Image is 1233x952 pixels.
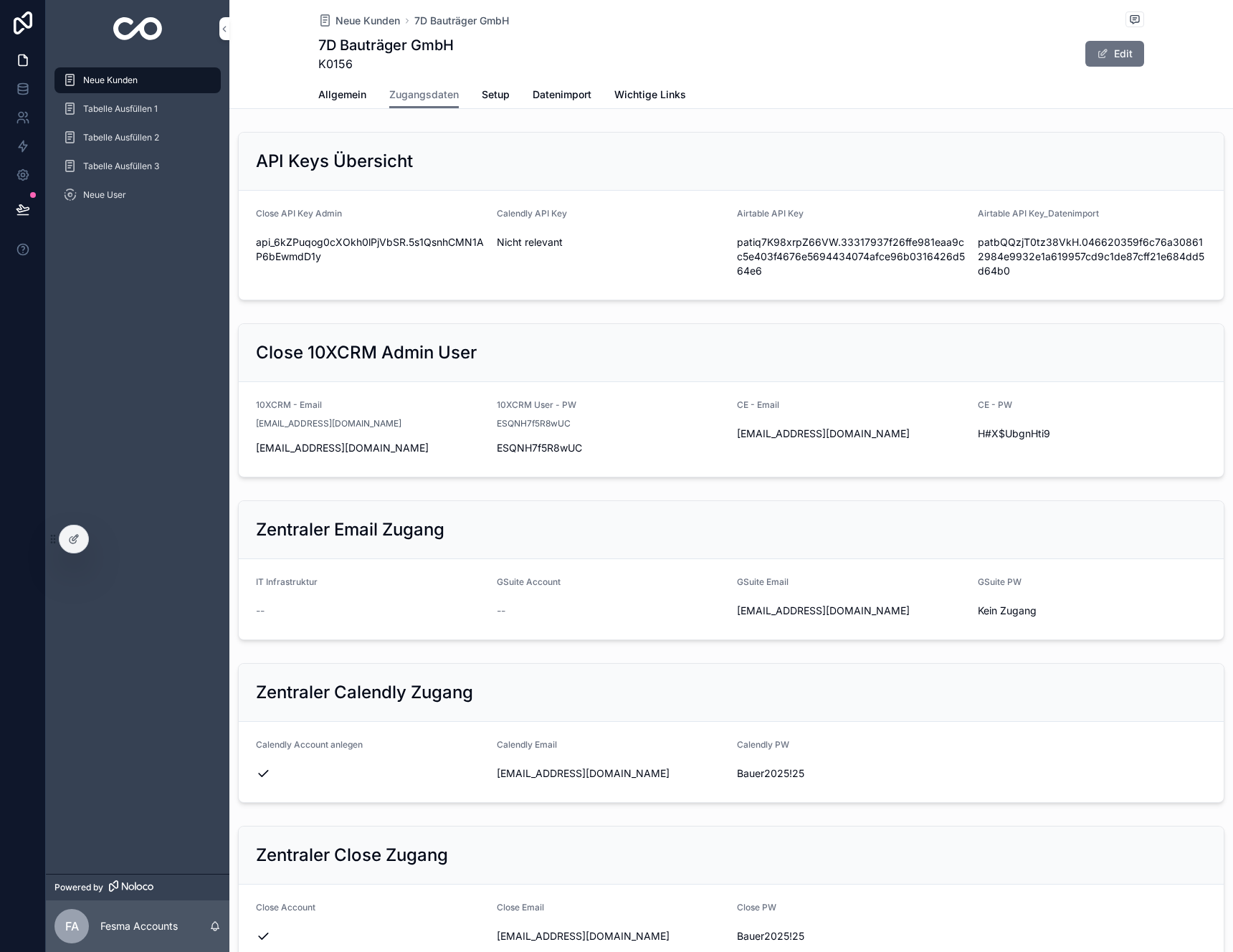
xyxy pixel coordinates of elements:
span: 10XCRM - Email [256,399,322,410]
span: ESQNH7f5R8wUC [497,418,571,429]
a: 7D Bauträger GmbH [414,14,509,28]
span: [EMAIL_ADDRESS][DOMAIN_NAME] [737,604,966,618]
span: Calendly Account anlegen [256,739,363,750]
div: scrollable content [46,57,229,227]
span: patbQQzjT0tz38VkH.046620359f6c76a308612984e9932e1a619957cd9c1de87cff21e684dd5d64b0 [978,235,1207,278]
h2: Close 10XCRM Admin User [256,341,477,364]
span: Setup [482,87,510,102]
span: Kein Zugang [978,604,1207,618]
a: Powered by [46,874,229,900]
span: Bauer2025!25 [737,929,966,943]
span: GSuite Email [737,576,789,587]
span: [EMAIL_ADDRESS][DOMAIN_NAME] [497,929,726,943]
span: FA [65,918,79,935]
span: Neue Kunden [83,75,138,86]
span: GSuite PW [978,576,1022,587]
a: Neue Kunden [318,14,400,28]
span: patiq7K98xrpZ66VW.33317937f26ffe981eaa9cc5e403f4676e5694434074afce96b0316426d564e6 [737,235,966,278]
a: Zugangsdaten [389,82,459,109]
span: Zugangsdaten [389,87,459,102]
a: Neue Kunden [54,67,221,93]
span: Airtable API Key_Datenimport [978,208,1099,219]
span: Powered by [54,882,103,893]
span: H#X$UbgnHti9 [978,427,1207,441]
span: CE - Email [737,399,779,410]
span: Calendly API Key [497,208,567,219]
span: Allgemein [318,87,366,102]
span: CE - PW [978,399,1012,410]
span: Tabelle Ausfüllen 1 [83,103,158,115]
span: 10XCRM User - PW [497,399,576,410]
span: Tabelle Ausfüllen 3 [83,161,159,172]
button: Edit [1085,41,1144,67]
span: Close API Key Admin [256,208,342,219]
a: Neue User [54,182,221,208]
span: -- [256,604,265,618]
h2: Zentraler Email Zugang [256,518,444,541]
span: Wichtige Links [614,87,686,102]
span: IT Infrastruktur [256,576,318,587]
span: Bauer2025!25 [737,766,966,781]
a: Allgemein [318,82,366,110]
p: Fesma Accounts [100,919,178,933]
span: Calendly PW [737,739,789,750]
span: [EMAIL_ADDRESS][DOMAIN_NAME] [497,766,726,781]
span: Close PW [737,902,776,913]
span: Neue Kunden [335,14,400,28]
a: Wichtige Links [614,82,686,110]
h2: Zentraler Close Zugang [256,844,448,867]
span: Neue User [83,189,126,201]
span: -- [497,604,505,618]
a: Tabelle Ausfüllen 3 [54,153,221,179]
a: Tabelle Ausfüllen 2 [54,125,221,151]
img: App logo [113,17,163,40]
span: ESQNH7f5R8wUC [497,441,726,455]
a: Tabelle Ausfüllen 1 [54,96,221,122]
span: K0156 [318,55,454,72]
span: Calendly Email [497,739,557,750]
h1: 7D Bauträger GmbH [318,35,454,55]
span: Tabelle Ausfüllen 2 [83,132,159,143]
a: Datenimport [533,82,591,110]
span: GSuite Account [497,576,561,587]
span: Airtable API Key [737,208,804,219]
span: api_6kZPuqog0cXOkh0lPjVbSR.5s1QsnhCMN1AP6bEwmdD1y [256,235,485,264]
a: Setup [482,82,510,110]
span: [EMAIL_ADDRESS][DOMAIN_NAME] [256,441,485,455]
h2: API Keys Übersicht [256,150,413,173]
span: Nicht relevant [497,235,726,249]
span: [EMAIL_ADDRESS][DOMAIN_NAME] [737,427,966,441]
span: Close Account [256,902,315,913]
span: [EMAIL_ADDRESS][DOMAIN_NAME] [256,418,401,429]
h2: Zentraler Calendly Zugang [256,681,473,704]
span: Datenimport [533,87,591,102]
span: Close Email [497,902,544,913]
